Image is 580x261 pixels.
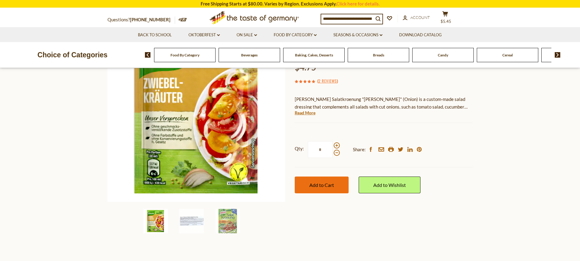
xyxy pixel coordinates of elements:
a: Read More [295,110,315,116]
a: Baking, Cakes, Desserts [295,53,333,57]
span: Account [410,15,430,20]
button: $5.45 [436,11,455,26]
span: Share: [353,146,366,153]
a: Beverages [241,53,258,57]
img: Knorr "Salatkroenung" Herbs with Onion Salad Dressing Mix, 5 sachets [179,209,204,233]
img: Knorr "Salatkroenung" Herbs with Onion Salad Dressing Mix, 5 sachets [143,209,168,233]
span: $5.45 [441,19,451,24]
a: 2 Reviews [318,78,337,84]
img: Knorr "Salatkroenung" Herbs with Onion Salad Dressing Mix, 5 sachets [107,23,286,202]
a: [PHONE_NUMBER] [130,17,170,22]
a: Account [403,14,430,21]
a: Add to Wishlist [359,177,420,193]
strong: Qty: [295,145,304,152]
img: previous arrow [145,52,151,58]
a: Breads [373,53,384,57]
a: Oktoberfest [188,32,220,38]
a: Candy [438,53,448,57]
a: Seasons & Occasions [333,32,382,38]
img: next arrow [555,52,561,58]
a: Food By Category [170,53,199,57]
a: Back to School [138,32,172,38]
a: Cereal [502,53,513,57]
button: Add to Cart [295,177,349,193]
a: Click here for details. [336,1,380,6]
span: ( ) [317,78,338,84]
a: On Sale [237,32,257,38]
p: Questions? [107,16,175,24]
input: Qty: [308,141,333,158]
a: Food By Category [274,32,317,38]
a: Download Catalog [399,32,442,38]
span: Add to Cart [309,182,334,188]
img: Knorr "Salatkroenung" Herbs with Onion Salad Dressing Mix, 5 sachets [216,209,240,233]
span: $4.75 [295,62,316,72]
p: [PERSON_NAME] Salatkroenung "[PERSON_NAME]" (Onion) is a custom-made salad dressing that compleme... [295,95,473,111]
